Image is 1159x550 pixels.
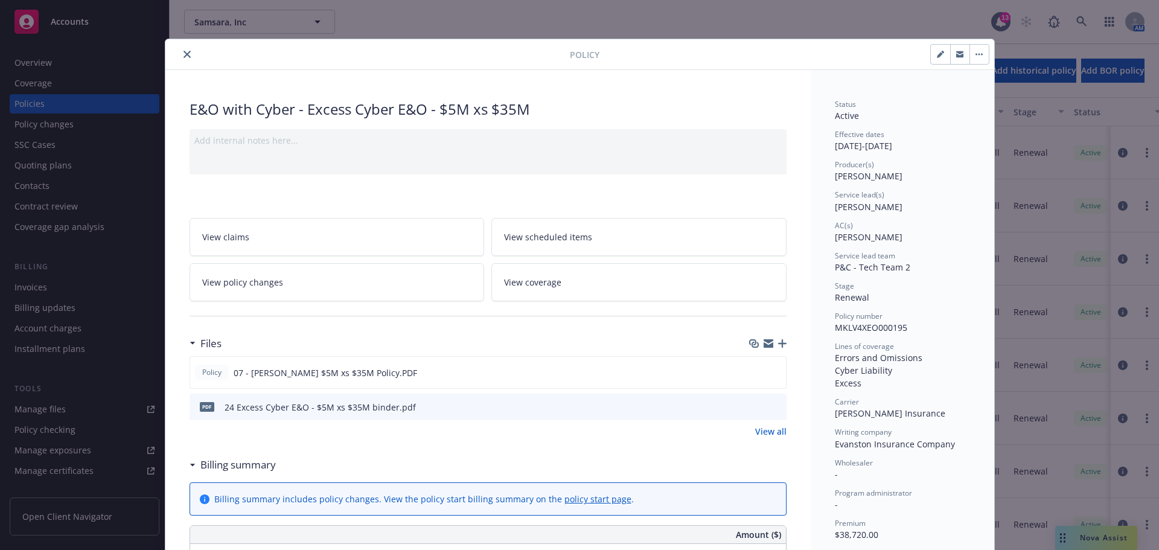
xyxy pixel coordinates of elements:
span: Wholesaler [835,458,873,468]
button: preview file [770,366,781,379]
button: download file [752,401,761,414]
span: Lines of coverage [835,341,894,351]
div: Billing summary includes policy changes. View the policy start billing summary on the . [214,493,634,505]
h3: Billing summary [200,457,276,473]
div: [DATE] - [DATE] [835,129,970,152]
span: [PERSON_NAME] [835,231,902,243]
div: Cyber Liability [835,364,970,377]
span: Status [835,99,856,109]
a: policy start page [564,493,631,505]
span: AC(s) [835,220,853,231]
span: Active [835,110,859,121]
span: Program administrator [835,488,912,498]
span: MKLV4XEO000195 [835,322,907,333]
span: Premium [835,518,866,528]
span: 07 - [PERSON_NAME] $5M xs $35M Policy.PDF [234,366,417,379]
span: $38,720.00 [835,529,878,540]
div: Excess [835,377,970,389]
span: Service lead(s) [835,190,884,200]
span: View policy changes [202,276,283,289]
button: preview file [771,401,782,414]
span: Carrier [835,397,859,407]
div: Add internal notes here... [194,134,782,147]
span: Policy [200,367,224,378]
span: View scheduled items [504,231,592,243]
span: View claims [202,231,249,243]
div: 24 Excess Cyber E&O - $5M xs $35M binder.pdf [225,401,416,414]
div: Errors and Omissions [835,351,970,364]
div: Files [190,336,222,351]
span: Producer(s) [835,159,874,170]
a: View scheduled items [491,218,787,256]
span: Evanston Insurance Company [835,438,955,450]
span: - [835,499,838,510]
span: Policy [570,48,599,61]
span: Amount ($) [736,528,781,541]
div: E&O with Cyber - Excess Cyber E&O - $5M xs $35M [190,99,787,120]
span: [PERSON_NAME] Insurance [835,408,945,419]
span: Stage [835,281,854,291]
span: [PERSON_NAME] [835,170,902,182]
a: View policy changes [190,263,485,301]
span: View coverage [504,276,561,289]
div: Billing summary [190,457,276,473]
button: close [180,47,194,62]
span: Service lead team [835,251,895,261]
span: pdf [200,402,214,411]
a: View all [755,425,787,438]
a: View coverage [491,263,787,301]
span: - [835,468,838,480]
span: Renewal [835,292,869,303]
span: Writing company [835,427,892,437]
h3: Files [200,336,222,351]
span: Policy number [835,311,883,321]
span: [PERSON_NAME] [835,201,902,213]
span: P&C - Tech Team 2 [835,261,910,273]
button: download file [751,366,761,379]
a: View claims [190,218,485,256]
span: Effective dates [835,129,884,139]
